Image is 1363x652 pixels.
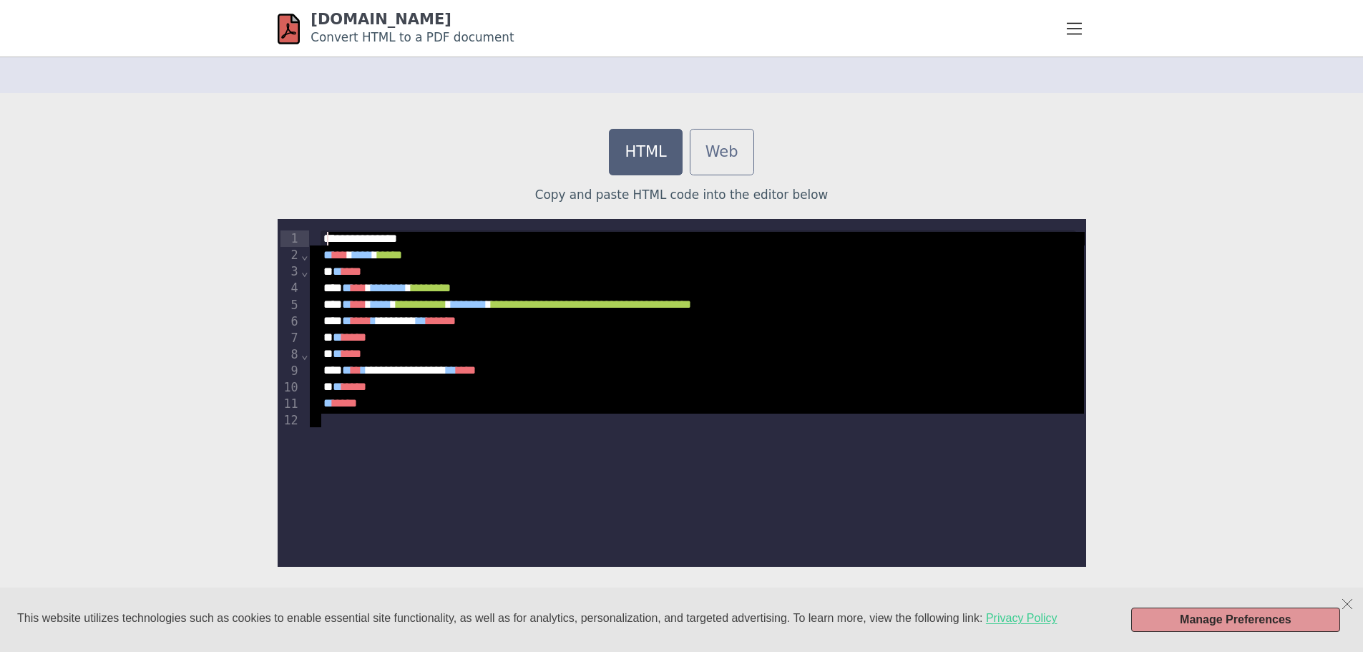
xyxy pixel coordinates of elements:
[280,330,301,346] div: 7
[311,30,514,44] small: Convert HTML to a PDF document
[280,297,301,313] div: 5
[280,247,301,263] div: 2
[280,263,301,280] div: 3
[280,346,301,363] div: 8
[609,129,682,175] a: HTML
[311,11,451,28] a: [DOMAIN_NAME]
[301,248,309,262] span: Fold line
[280,412,301,429] div: 12
[278,186,1086,204] p: Copy and paste HTML code into the editor below
[280,363,301,379] div: 9
[690,129,754,175] a: Web
[986,611,1057,626] a: Privacy Policy
[301,264,309,278] span: Fold line
[301,347,309,361] span: Fold line
[278,13,301,45] img: html-pdf.net
[280,396,301,412] div: 11
[280,280,301,296] div: 4
[1131,608,1340,632] button: Manage Preferences
[17,612,986,624] span: This website utilizes technologies such as cookies to enable essential site functionality, as wel...
[280,379,301,396] div: 10
[280,313,301,330] div: 6
[280,230,301,247] div: 1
